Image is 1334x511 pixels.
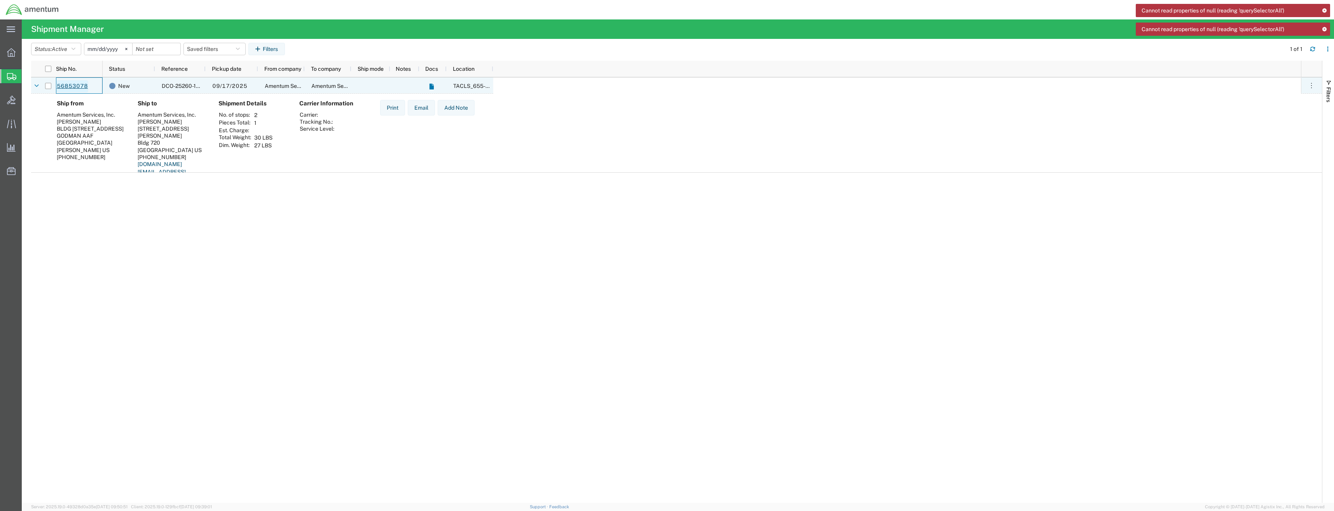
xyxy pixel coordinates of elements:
[57,118,125,125] div: [PERSON_NAME]
[218,119,251,127] th: Pieces Total:
[218,111,251,119] th: No. of stops:
[138,125,206,139] div: [STREET_ADDRESS][PERSON_NAME]
[52,46,67,52] span: Active
[5,4,59,16] img: logo
[138,111,206,118] div: Amentum Services, Inc.
[109,66,125,72] span: Status
[57,111,125,118] div: Amentum Services, Inc.
[57,132,125,139] div: GODMAN AAF
[1290,45,1304,53] div: 1 of 1
[162,83,212,89] span: DCO-25260-168317
[299,111,335,118] th: Carrier:
[131,504,212,509] span: Client: 2025.19.0-129fbcf
[299,100,361,107] h4: Carrier Information
[299,125,335,132] th: Service Level:
[408,100,435,115] button: Email
[265,83,323,89] span: Amentum Services, Inc.
[31,43,81,55] button: Status:Active
[380,100,405,115] button: Print
[1325,87,1332,102] span: Filters
[84,43,132,55] input: Not set
[549,504,569,509] a: Feedback
[138,154,206,161] div: [PHONE_NUMBER]
[311,66,341,72] span: To company
[212,83,247,89] span: 09/17/2025
[251,142,275,149] td: 27 LBS
[183,43,246,55] button: Saved filters
[96,504,127,509] span: [DATE] 09:50:51
[299,118,335,125] th: Tracking No.:
[138,100,206,107] h4: Ship to
[56,80,88,93] a: 56853078
[138,161,186,182] a: [DOMAIN_NAME][EMAIL_ADDRESS][DOMAIN_NAME]
[453,66,475,72] span: Location
[396,66,411,72] span: Notes
[218,127,251,134] th: Est. Charge:
[218,100,287,107] h4: Shipment Details
[138,147,206,154] div: [GEOGRAPHIC_DATA] US
[251,111,275,119] td: 2
[218,134,251,142] th: Total Weight:
[453,83,576,89] span: TACLS_655-Godman AAF, KY
[56,66,77,72] span: Ship No.
[358,66,384,72] span: Ship mode
[530,504,549,509] a: Support
[1142,7,1284,15] span: Cannot read properties of null (reading 'querySelectorAll')
[1205,504,1325,510] span: Copyright © [DATE]-[DATE] Agistix Inc., All Rights Reserved
[251,119,275,127] td: 1
[1142,25,1284,33] span: Cannot read properties of null (reading 'querySelectorAll')
[425,66,438,72] span: Docs
[311,83,370,89] span: Amentum Services, Inc.
[438,100,475,115] button: Add Note
[31,19,104,39] h4: Shipment Manager
[133,43,180,55] input: Not set
[57,139,125,153] div: [GEOGRAPHIC_DATA][PERSON_NAME] US
[118,78,130,94] span: New
[57,154,125,161] div: [PHONE_NUMBER]
[138,118,206,125] div: [PERSON_NAME]
[31,504,127,509] span: Server: 2025.19.0-49328d0a35e
[248,43,285,55] button: Filters
[218,142,251,149] th: Dim. Weight:
[212,66,241,72] span: Pickup date
[138,139,206,146] div: Bldg 720
[57,125,125,132] div: BLDG [STREET_ADDRESS]
[264,66,301,72] span: From company
[57,100,125,107] h4: Ship from
[161,66,188,72] span: Reference
[180,504,212,509] span: [DATE] 09:39:01
[251,134,275,142] td: 30 LBS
